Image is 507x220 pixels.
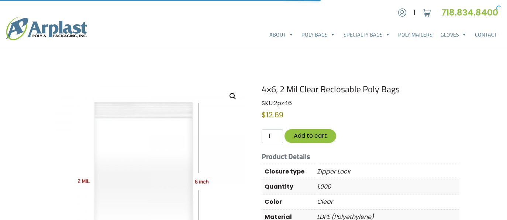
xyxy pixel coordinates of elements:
[262,110,283,120] bdi: 12.69
[317,164,459,179] p: Zipper Lock
[437,27,470,42] a: Gloves
[262,84,459,94] h1: 4×6, 2 Mil Clear Reclosable Poly Bags
[441,6,501,18] a: 718.834.8400
[262,152,459,161] h5: Product Details
[226,90,239,103] a: View full-screen image gallery
[262,129,283,143] input: Qty
[262,194,317,209] th: Color
[339,27,394,42] a: Specialty Bags
[262,99,292,107] span: SKU:
[274,99,292,107] span: 2pz46
[471,27,501,42] a: Contact
[265,27,297,42] a: About
[317,179,459,194] p: 1,000
[6,17,87,40] img: logo
[317,195,459,209] p: Clear
[262,110,266,120] span: $
[284,129,336,143] button: Add to cart
[262,164,317,179] th: Closure type
[297,27,339,42] a: Poly Bags
[414,8,415,17] span: |
[262,179,317,194] th: Quantity
[394,27,437,42] a: Poly Mailers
